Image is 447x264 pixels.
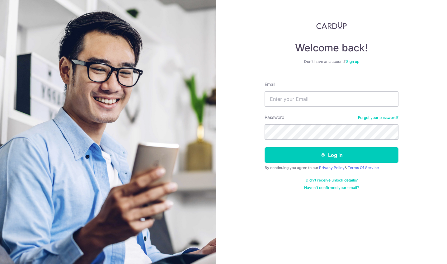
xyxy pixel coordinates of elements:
[265,81,275,87] label: Email
[319,165,345,170] a: Privacy Policy
[265,114,285,120] label: Password
[265,91,398,107] input: Enter your Email
[348,165,379,170] a: Terms Of Service
[265,42,398,54] h4: Welcome back!
[265,165,398,170] div: By continuing you agree to our &
[265,59,398,64] div: Don’t have an account?
[265,147,398,163] button: Log in
[346,59,359,64] a: Sign up
[358,115,398,120] a: Forgot your password?
[304,185,359,190] a: Haven't confirmed your email?
[316,22,347,29] img: CardUp Logo
[306,178,358,183] a: Didn't receive unlock details?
